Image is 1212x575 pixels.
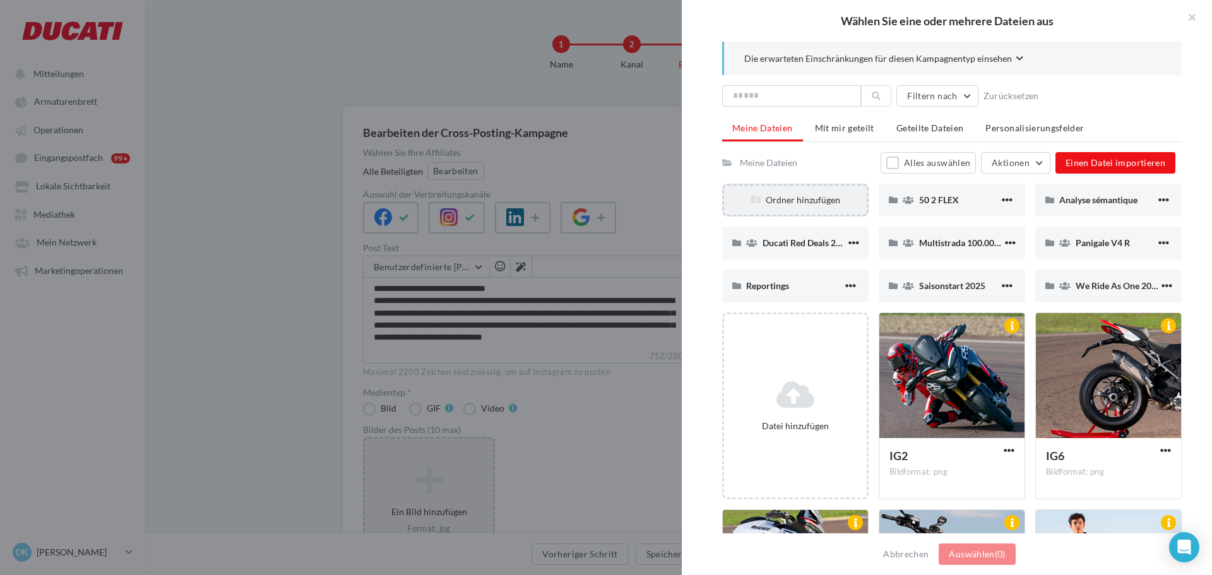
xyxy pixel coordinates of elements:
[763,237,851,248] span: Ducati Red Deals 2025
[744,52,1012,65] span: Die erwarteten Einschränkungen für diesen Kampagnentyp einsehen
[815,122,874,133] span: Mit mir geteilt
[995,548,1006,559] span: (0)
[981,152,1050,174] button: Aktionen
[985,122,1084,133] span: Personalisierungsfelder
[878,547,934,562] button: Abbrechen
[746,280,789,291] span: Reportings
[919,237,1057,248] span: Multistrada 100.000KM Kampagne
[1055,152,1175,174] button: Einen Datei importieren
[889,449,908,463] span: IG2
[1066,157,1165,168] span: Einen Datei importieren
[1076,280,1161,291] span: We Ride As One 2025
[919,280,985,291] span: Saisonstart 2025
[740,157,797,169] div: Meine Dateien
[889,466,1014,478] div: Bildformat: png
[1169,532,1199,562] div: Open Intercom Messenger
[1046,466,1171,478] div: Bildformat: png
[896,85,978,107] button: Filtern nach
[702,15,1192,27] h2: Wählen Sie eine oder mehrere Dateien aus
[881,152,977,174] button: Alles auswählen
[978,88,1044,104] button: Zurücksetzen
[724,194,867,206] div: Ordner hinzufügen
[1059,194,1138,205] span: Analyse sémantique
[1046,449,1064,463] span: IG6
[896,122,964,133] span: Geteilte Dateien
[939,543,1015,565] button: Auswählen(0)
[744,52,1023,68] button: Die erwarteten Einschränkungen für diesen Kampagnentyp einsehen
[732,122,793,133] span: Meine Dateien
[1076,237,1130,248] span: Panigale V4 R
[992,157,1030,168] span: Aktionen
[729,420,862,432] div: Datei hinzufügen
[919,194,959,205] span: 50 2 FLEX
